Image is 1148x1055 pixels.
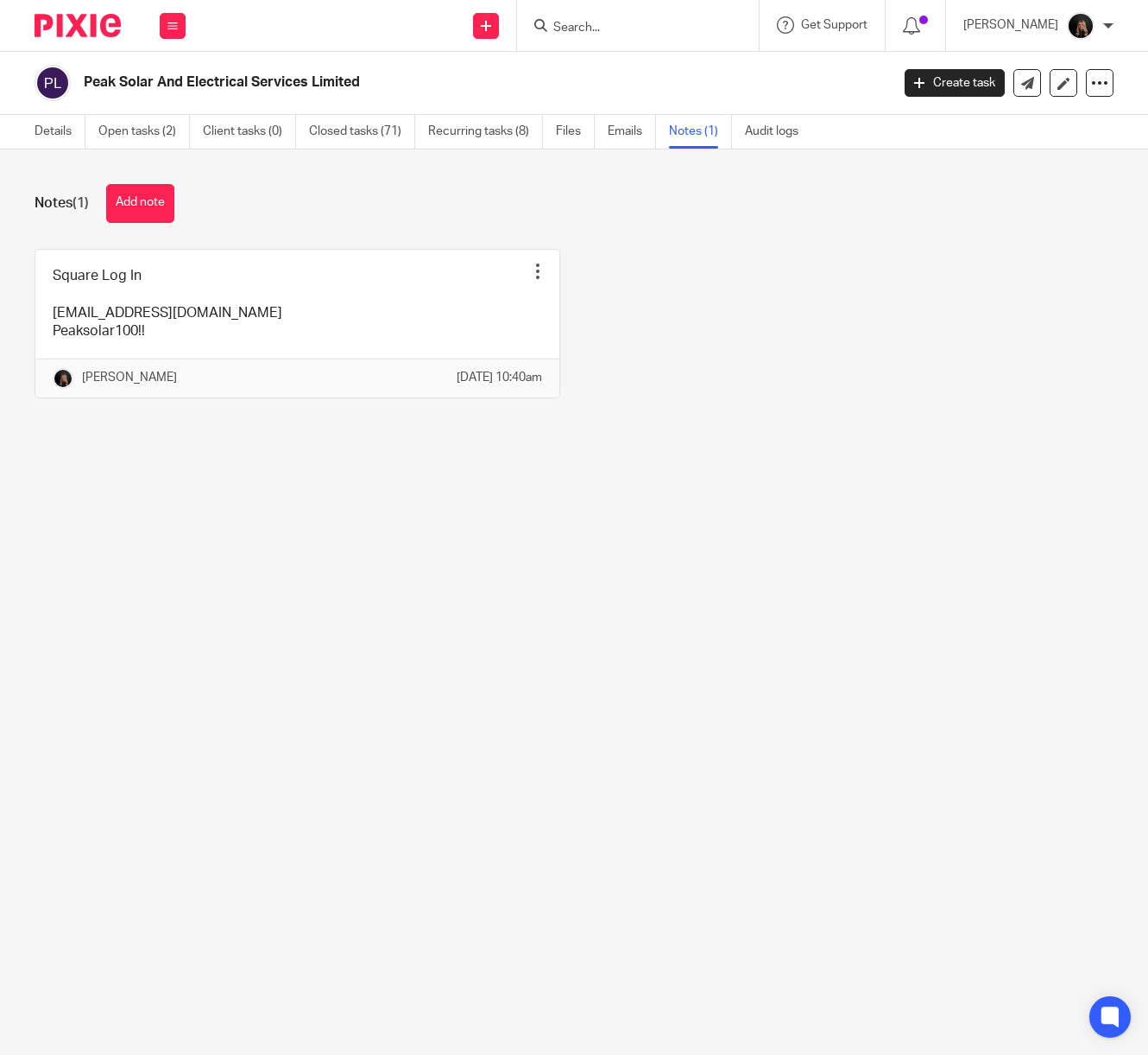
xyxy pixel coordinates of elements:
[82,369,177,386] p: [PERSON_NAME]
[1067,12,1094,40] img: 455A9867.jpg
[556,115,595,149] a: Files
[963,16,1058,34] p: [PERSON_NAME]
[84,73,720,92] h2: Peak Solar And Electrical Services Limited
[745,115,811,149] a: Audit logs
[801,19,867,31] span: Get Support
[35,14,121,37] img: Pixie
[428,115,543,149] a: Recurring tasks (8)
[35,65,71,101] img: svg%3E
[608,115,656,149] a: Emails
[905,69,1005,97] a: Create task
[98,115,190,149] a: Open tasks (2)
[73,196,89,210] span: (1)
[35,115,85,149] a: Details
[106,184,174,223] button: Add note
[203,115,296,149] a: Client tasks (0)
[457,369,542,386] p: [DATE] 10:40am
[35,194,89,213] h1: Notes
[552,21,707,36] input: Search
[53,368,73,389] img: 455A9867.jpg
[309,115,415,149] a: Closed tasks (71)
[669,115,732,149] a: Notes (1)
